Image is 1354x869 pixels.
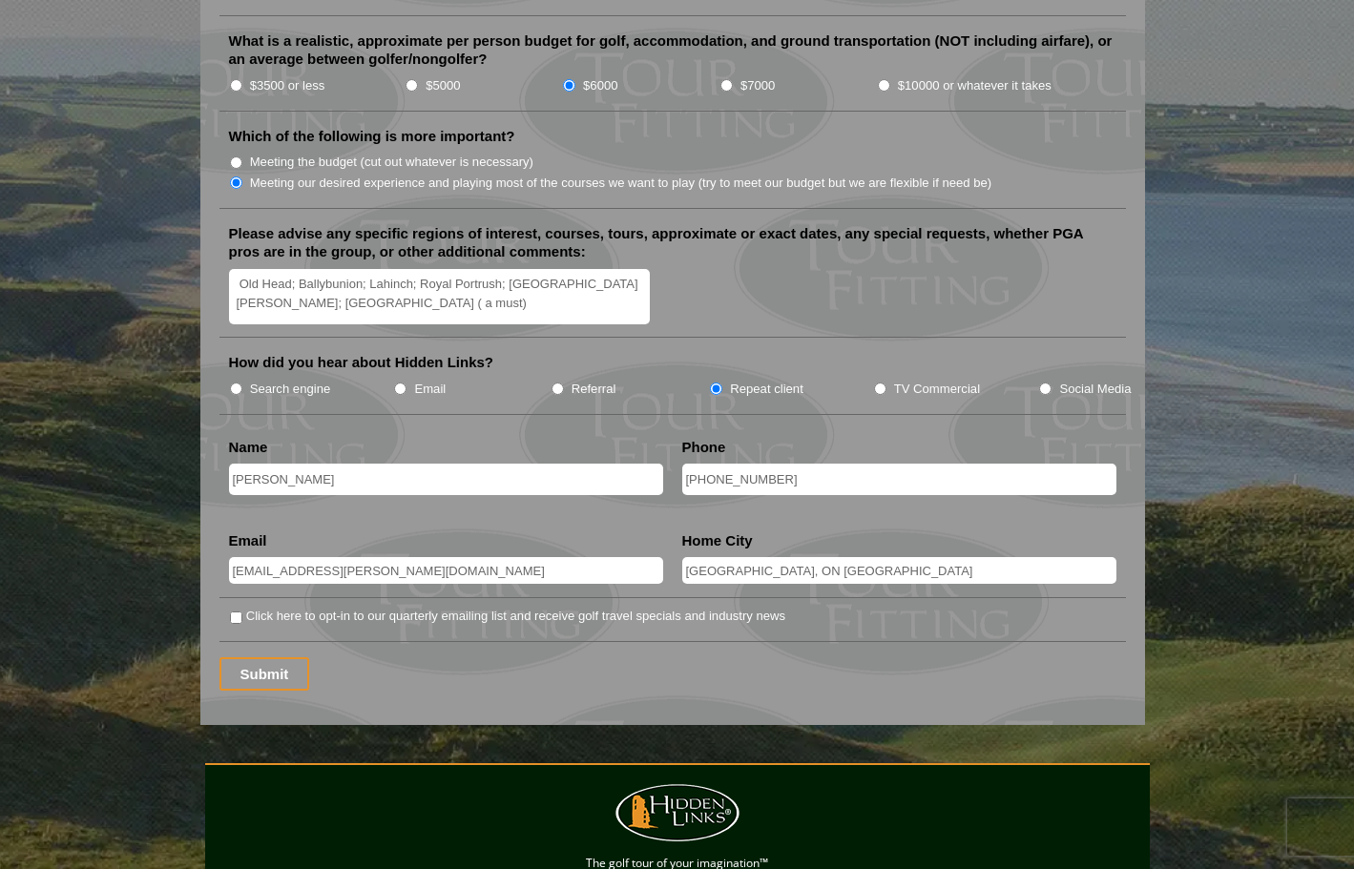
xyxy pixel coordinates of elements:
label: Social Media [1059,380,1131,399]
label: Repeat client [730,380,803,399]
label: $3500 or less [250,76,325,95]
label: $5000 [426,76,460,95]
label: Please advise any specific regions of interest, courses, tours, approximate or exact dates, any s... [229,224,1116,261]
label: $7000 [740,76,775,95]
label: Home City [682,531,753,550]
label: Email [414,380,446,399]
label: Which of the following is more important? [229,127,515,146]
label: Search engine [250,380,331,399]
label: Meeting our desired experience and playing most of the courses we want to play (try to meet our b... [250,174,992,193]
textarea: Old Head; Ballybunion; Lahinch; Royal Portrush; [GEOGRAPHIC_DATA][PERSON_NAME]; [GEOGRAPHIC_DATA]... [229,269,651,325]
label: How did you hear about Hidden Links? [229,353,494,372]
label: Click here to opt-in to our quarterly emailing list and receive golf travel specials and industry... [246,607,785,626]
input: Submit [219,657,310,691]
label: Referral [572,380,616,399]
label: $6000 [583,76,617,95]
label: Meeting the budget (cut out whatever is necessary) [250,153,533,172]
label: TV Commercial [894,380,980,399]
label: What is a realistic, approximate per person budget for golf, accommodation, and ground transporta... [229,31,1116,69]
label: $10000 or whatever it takes [898,76,1052,95]
label: Name [229,438,268,457]
label: Email [229,531,267,550]
label: Phone [682,438,726,457]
